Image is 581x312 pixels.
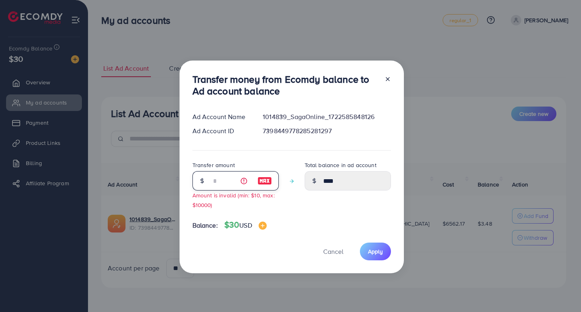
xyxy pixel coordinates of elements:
h3: Transfer money from Ecomdy balance to Ad account balance [192,73,378,97]
button: Apply [360,243,391,260]
label: Transfer amount [192,161,235,169]
iframe: Chat [547,276,575,306]
span: USD [239,221,252,230]
div: Ad Account Name [186,112,257,121]
span: Balance: [192,221,218,230]
img: image [257,176,272,186]
button: Cancel [313,243,353,260]
div: 1014839_SagaOnline_1722585848126 [256,112,397,121]
label: Total balance in ad account [305,161,376,169]
h4: $30 [224,220,267,230]
div: Ad Account ID [186,126,257,136]
img: image [259,222,267,230]
span: Apply [368,247,383,255]
small: Amount is invalid (min: $10, max: $10000) [192,191,275,208]
span: Cancel [323,247,343,256]
div: 7398449778285281297 [256,126,397,136]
